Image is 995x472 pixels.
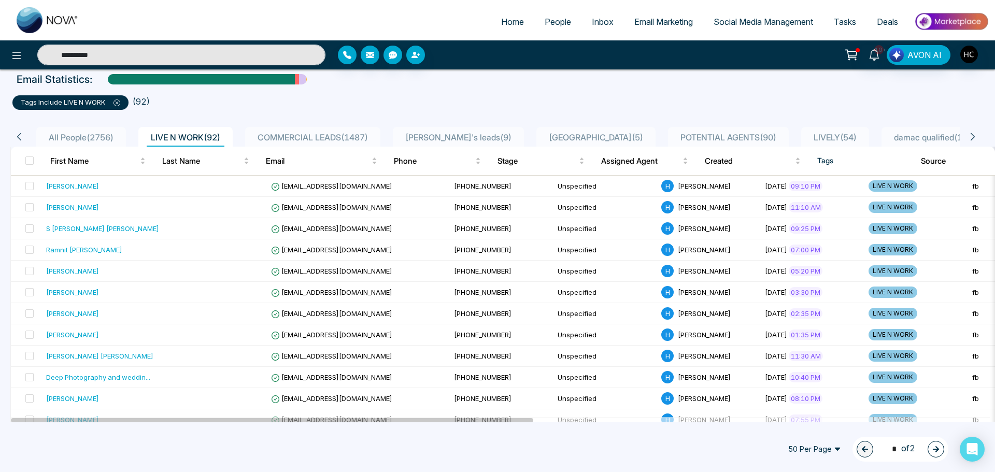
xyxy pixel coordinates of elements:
[869,287,917,298] span: LIVE N WORK
[678,267,731,275] span: [PERSON_NAME]
[271,203,392,211] span: [EMAIL_ADDRESS][DOMAIN_NAME]
[553,218,657,239] td: Unspecified
[661,286,674,298] span: H
[789,245,822,255] span: 07:00 PM
[271,224,392,233] span: [EMAIL_ADDRESS][DOMAIN_NAME]
[271,309,392,318] span: [EMAIL_ADDRESS][DOMAIN_NAME]
[661,350,674,362] span: H
[789,393,822,404] span: 08:10 PM
[765,352,787,360] span: [DATE]
[401,132,516,142] span: [PERSON_NAME]'s leads ( 9 )
[553,388,657,409] td: Unspecified
[914,10,989,33] img: Market-place.gif
[789,202,823,212] span: 11:10 AM
[46,308,99,319] div: [PERSON_NAME]
[553,303,657,324] td: Unspecified
[869,414,917,425] span: LIVE N WORK
[889,48,904,62] img: Lead Flow
[678,224,731,233] span: [PERSON_NAME]
[46,266,99,276] div: [PERSON_NAME]
[147,132,224,142] span: LIVE N WORK ( 92 )
[553,282,657,303] td: Unspecified
[253,132,372,142] span: COMMERCIAL LEADS ( 1487 )
[271,394,392,403] span: [EMAIL_ADDRESS][DOMAIN_NAME]
[862,45,887,63] a: 10+
[46,223,159,234] div: S [PERSON_NAME] [PERSON_NAME]
[789,372,822,382] span: 10:40 PM
[592,17,614,27] span: Inbox
[869,265,917,277] span: LIVE N WORK
[765,182,787,190] span: [DATE]
[45,132,118,142] span: All People ( 2756 )
[271,416,392,424] span: [EMAIL_ADDRESS][DOMAIN_NAME]
[765,203,787,211] span: [DATE]
[765,267,787,275] span: [DATE]
[497,155,577,167] span: Stage
[271,373,392,381] span: [EMAIL_ADDRESS][DOMAIN_NAME]
[454,416,511,424] span: [PHONE_NUMBER]
[907,49,942,61] span: AVON AI
[703,12,823,32] a: Social Media Management
[454,246,511,254] span: [PHONE_NUMBER]
[454,331,511,339] span: [PHONE_NUMBER]
[661,244,674,256] span: H
[454,224,511,233] span: [PHONE_NUMBER]
[765,394,787,403] span: [DATE]
[454,203,511,211] span: [PHONE_NUMBER]
[534,12,581,32] a: People
[266,155,369,167] span: Email
[553,176,657,197] td: Unspecified
[823,12,866,32] a: Tasks
[678,288,731,296] span: [PERSON_NAME]
[154,147,258,176] th: Last Name
[624,12,703,32] a: Email Marketing
[46,330,99,340] div: [PERSON_NAME]
[271,182,392,190] span: [EMAIL_ADDRESS][DOMAIN_NAME]
[454,394,511,403] span: [PHONE_NUMBER]
[661,328,674,341] span: H
[17,7,79,33] img: Nova CRM Logo
[789,266,822,276] span: 05:20 PM
[765,331,787,339] span: [DATE]
[661,180,674,192] span: H
[877,17,898,27] span: Deals
[271,246,392,254] span: [EMAIL_ADDRESS][DOMAIN_NAME]
[581,12,624,32] a: Inbox
[661,413,674,426] span: H
[454,352,511,360] span: [PHONE_NUMBER]
[789,287,822,297] span: 03:30 PM
[271,288,392,296] span: [EMAIL_ADDRESS][DOMAIN_NAME]
[887,45,950,65] button: AVON AI
[661,307,674,320] span: H
[869,223,917,234] span: LIVE N WORK
[386,147,489,176] th: Phone
[789,330,822,340] span: 01:35 PM
[661,371,674,383] span: H
[454,288,511,296] span: [PHONE_NUMBER]
[869,350,917,362] span: LIVE N WORK
[553,197,657,218] td: Unspecified
[869,371,917,383] span: LIVE N WORK
[394,155,473,167] span: Phone
[634,17,693,27] span: Email Marketing
[21,97,120,108] p: tags include LIVE N WORK
[678,394,731,403] span: [PERSON_NAME]
[50,155,138,167] span: First Name
[869,308,917,319] span: LIVE N WORK
[46,372,150,382] div: Deep Photography and weddin ...
[678,416,731,424] span: [PERSON_NAME]
[809,132,861,142] span: LIVELY ( 54 )
[553,367,657,388] td: Unspecified
[678,246,731,254] span: [PERSON_NAME]
[890,132,980,142] span: damac qualified ( 103 )
[789,223,822,234] span: 09:25 PM
[553,346,657,367] td: Unspecified
[661,265,674,277] span: H
[46,202,99,212] div: [PERSON_NAME]
[874,45,884,54] span: 10+
[46,414,99,425] div: [PERSON_NAME]
[696,147,809,176] th: Created
[834,17,856,27] span: Tasks
[869,329,917,340] span: LIVE N WORK
[869,393,917,404] span: LIVE N WORK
